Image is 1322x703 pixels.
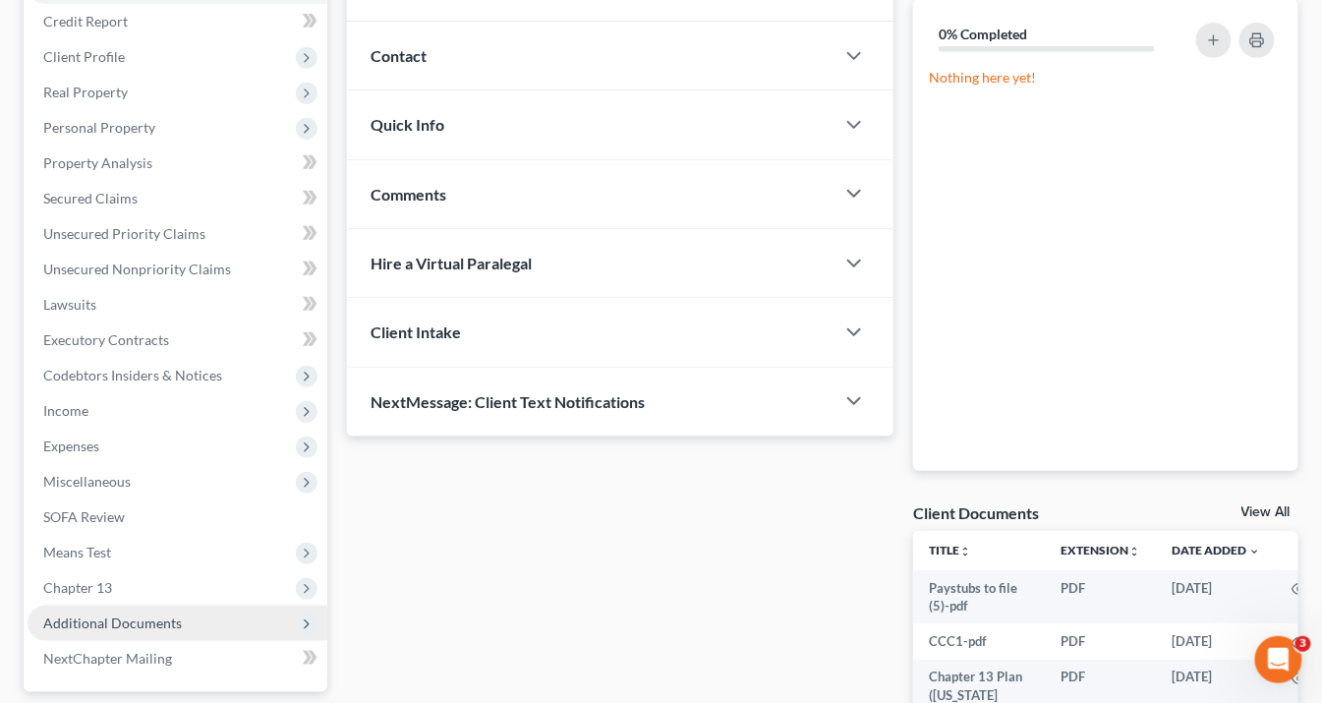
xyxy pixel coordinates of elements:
span: 3 [1295,636,1311,652]
i: expand_more [1248,546,1260,557]
span: Client Profile [43,48,125,65]
p: Nothing here yet! [929,68,1283,88]
span: Miscellaneous [43,473,131,490]
a: Titleunfold_more [929,543,971,557]
span: Executory Contracts [43,331,169,348]
span: Expenses [43,438,99,454]
span: NextChapter Mailing [43,650,172,667]
span: Income [43,402,88,419]
span: Credit Report [43,13,128,29]
td: CCC1-pdf [913,623,1045,659]
span: Lawsuits [43,296,96,313]
span: Additional Documents [43,615,182,631]
td: Paystubs to file (5)-pdf [913,570,1045,624]
span: Codebtors Insiders & Notices [43,367,222,383]
a: Secured Claims [28,181,327,216]
td: [DATE] [1156,623,1276,659]
td: PDF [1045,623,1156,659]
a: Extensionunfold_more [1061,543,1140,557]
span: Unsecured Nonpriority Claims [43,261,231,277]
a: Unsecured Priority Claims [28,216,327,252]
span: Quick Info [371,115,444,134]
a: Property Analysis [28,146,327,181]
a: NextChapter Mailing [28,641,327,676]
span: Hire a Virtual Paralegal [371,254,532,272]
span: Chapter 13 [43,579,112,596]
span: Real Property [43,84,128,100]
span: Comments [371,185,446,204]
iframe: Intercom live chat [1255,636,1302,683]
td: PDF [1045,570,1156,624]
i: unfold_more [959,546,971,557]
span: Means Test [43,544,111,560]
span: Secured Claims [43,190,138,206]
a: Executory Contracts [28,322,327,358]
span: Client Intake [371,322,461,341]
a: Lawsuits [28,287,327,322]
a: SOFA Review [28,499,327,535]
a: Credit Report [28,4,327,39]
i: unfold_more [1128,546,1140,557]
strong: 0% Completed [939,26,1027,42]
a: View All [1241,505,1291,519]
span: Personal Property [43,119,155,136]
span: SOFA Review [43,508,125,525]
a: Unsecured Nonpriority Claims [28,252,327,287]
a: Date Added expand_more [1172,543,1260,557]
div: Client Documents [913,502,1039,523]
span: Contact [371,46,427,65]
span: NextMessage: Client Text Notifications [371,392,645,411]
td: [DATE] [1156,570,1276,624]
span: Property Analysis [43,154,152,171]
span: Unsecured Priority Claims [43,225,205,242]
